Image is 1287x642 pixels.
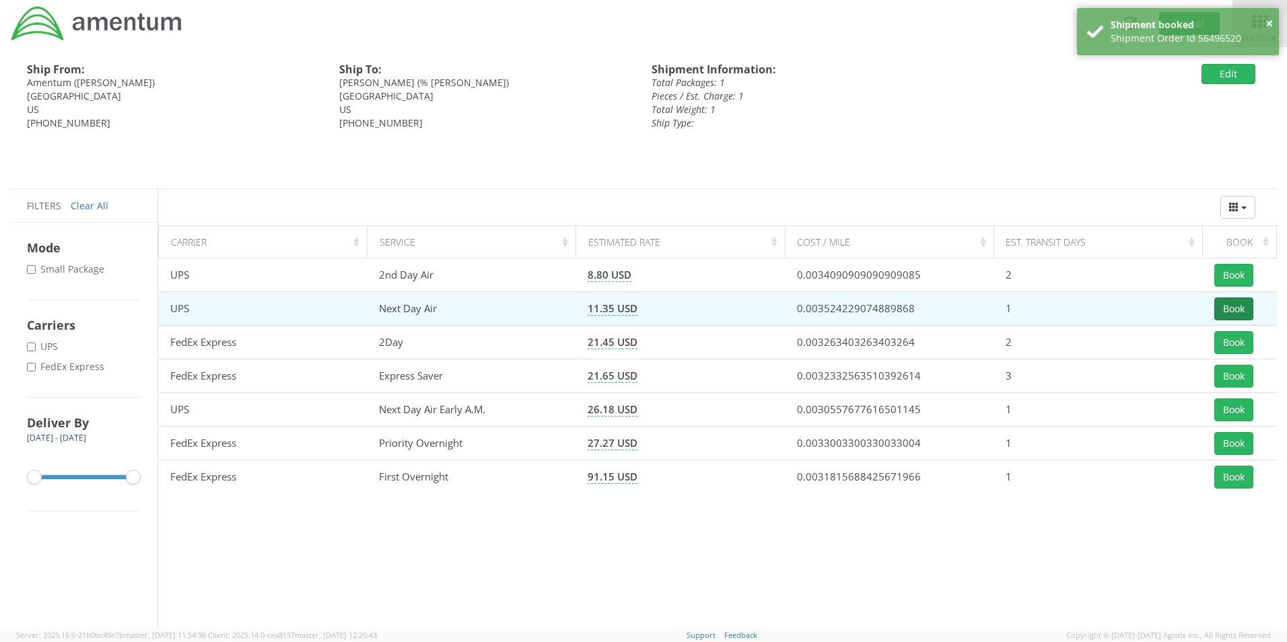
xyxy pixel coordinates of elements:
span: 27.27 USD [588,436,637,450]
td: 2 [994,258,1202,292]
span: 21.65 USD [588,369,637,383]
div: Service [380,236,572,249]
span: 8.80 USD [588,268,631,282]
button: Columns [1220,196,1255,219]
span: master, [DATE] 11:54:36 [124,630,206,640]
input: Small Package [27,265,36,274]
div: Book [1215,236,1273,249]
button: Book [1214,365,1253,388]
h4: Shipment Information: [652,64,1047,76]
button: × [1265,14,1273,34]
label: UPS [27,340,61,353]
a: Feedback [724,630,757,640]
span: master, [DATE] 12:25:43 [295,630,377,640]
h4: Ship From: [27,64,319,76]
div: [GEOGRAPHIC_DATA] [339,90,631,103]
button: Book [1214,264,1253,287]
td: UPS [159,258,368,292]
td: 0.0030557677616501145 [785,393,994,427]
div: Amentum ([PERSON_NAME]) [27,76,319,90]
h4: Deliver By [27,415,141,431]
span: Server: 2025.16.0-21b0bc45e7b [16,630,206,640]
div: US [27,103,319,116]
td: FedEx Express [159,359,368,393]
span: [DATE] - [DATE] [27,432,86,443]
td: FedEx Express [159,427,368,460]
div: Estimated Rate [588,236,781,249]
div: Shipment Order Id 56496520 [1111,32,1269,45]
div: [GEOGRAPHIC_DATA] [27,90,319,103]
a: Support [687,630,716,640]
td: UPS [159,292,368,326]
span: 26.18 USD [588,402,637,417]
span: 11.35 USD [588,301,637,316]
div: Total Weight: 1 [652,103,1047,116]
label: FedEx Express [27,360,107,373]
div: [PHONE_NUMBER] [27,116,319,130]
td: Next Day Air [368,292,576,326]
span: 21.45 USD [588,335,637,349]
td: 2Day [368,326,576,359]
td: 1 [994,393,1202,427]
td: 1 [994,427,1202,460]
h4: Ship To: [339,64,631,76]
div: Ship Type: [652,116,1047,130]
td: 3 [994,359,1202,393]
input: FedEx Express [27,363,36,371]
td: 2nd Day Air [368,258,576,292]
td: 2 [994,326,1202,359]
div: Cost / Mile [797,236,989,249]
span: Client: 2025.14.0-cea8157 [208,630,377,640]
div: Pieces / Est. Charge: 1 [652,90,1047,103]
td: 0.0034090909090909085 [785,258,994,292]
div: Carrier [171,236,363,249]
a: Clear All [71,199,108,212]
label: Small Package [27,262,107,276]
div: US [339,103,631,116]
td: 1 [994,292,1202,326]
button: Book [1214,466,1253,489]
span: 91.15 USD [588,470,637,484]
td: Express Saver [368,359,576,393]
div: Est. Transit Days [1006,236,1198,249]
img: dyn-intl-logo-049831509241104b2a82.png [10,5,184,42]
td: 0.0033003300330033004 [785,427,994,460]
button: Book [1214,331,1253,354]
h4: Mode [27,240,141,256]
input: UPS [27,343,36,351]
button: Book [1214,432,1253,455]
div: [PERSON_NAME] (% [PERSON_NAME]) [339,76,631,90]
td: FedEx Express [159,326,368,359]
button: Book [1214,398,1253,421]
td: 0.0031815688425671966 [785,460,994,494]
span: Filters [27,199,61,212]
td: 0.003263403263403264 [785,326,994,359]
td: 0.003524229074889868 [785,292,994,326]
button: Book [1214,297,1253,320]
span: Copyright © [DATE]-[DATE] Agistix Inc., All Rights Reserved [1066,630,1271,641]
td: Priority Overnight [368,427,576,460]
h4: Carriers [27,317,141,333]
div: Shipment booked [1111,18,1269,32]
td: Next Day Air Early A.M. [368,393,576,427]
div: Total Packages: 1 [652,76,1047,90]
div: [PHONE_NUMBER] [339,116,631,130]
td: UPS [159,393,368,427]
button: Edit [1202,64,1255,84]
td: First Overnight [368,460,576,494]
td: 1 [994,460,1202,494]
td: FedEx Express [159,460,368,494]
td: 0.0032332563510392614 [785,359,994,393]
